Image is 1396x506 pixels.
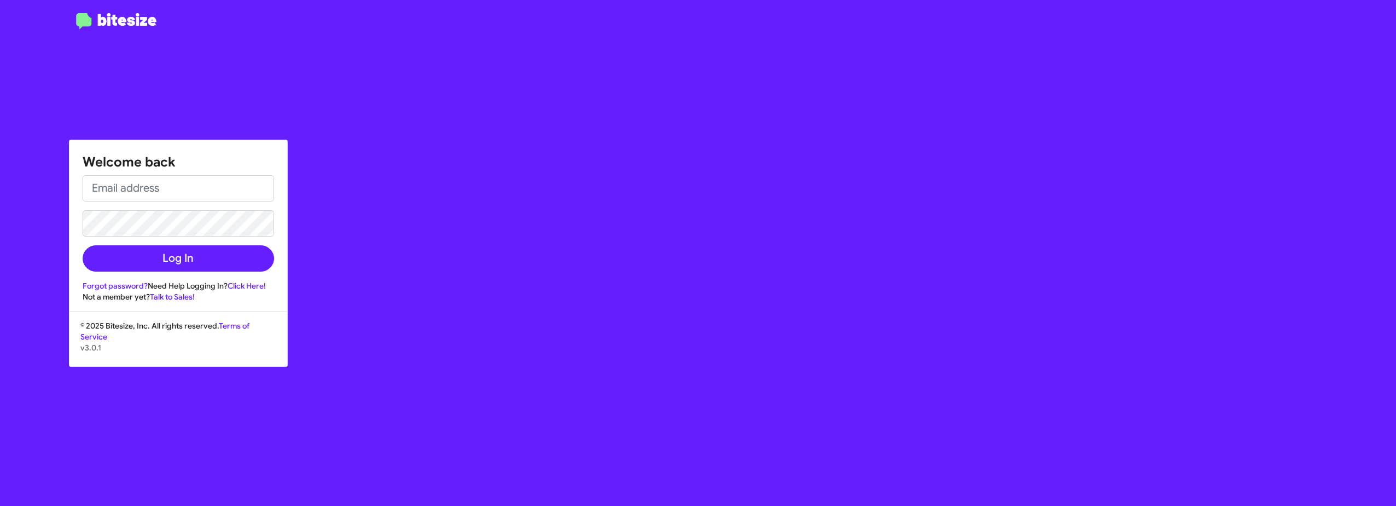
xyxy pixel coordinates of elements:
[69,320,287,366] div: © 2025 Bitesize, Inc. All rights reserved.
[80,321,249,342] a: Terms of Service
[83,245,274,272] button: Log In
[228,281,266,291] a: Click Here!
[83,281,148,291] a: Forgot password?
[83,153,274,171] h1: Welcome back
[83,291,274,302] div: Not a member yet?
[83,280,274,291] div: Need Help Logging In?
[83,175,274,202] input: Email address
[80,342,276,353] p: v3.0.1
[150,292,195,302] a: Talk to Sales!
